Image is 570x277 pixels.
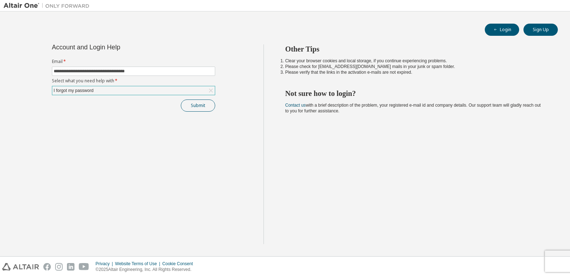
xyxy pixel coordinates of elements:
[181,99,215,112] button: Submit
[55,263,63,271] img: instagram.svg
[52,78,215,84] label: Select what you need help with
[43,263,51,271] img: facebook.svg
[52,44,183,50] div: Account and Login Help
[285,89,545,98] h2: Not sure how to login?
[285,44,545,54] h2: Other Tips
[285,103,541,113] span: with a brief description of the problem, your registered e-mail id and company details. Our suppo...
[52,59,215,64] label: Email
[67,263,74,271] img: linkedin.svg
[285,58,545,64] li: Clear your browser cookies and local storage, if you continue experiencing problems.
[285,64,545,69] li: Please check for [EMAIL_ADDRESS][DOMAIN_NAME] mails in your junk or spam folder.
[285,69,545,75] li: Please verify that the links in the activation e-mails are not expired.
[52,86,215,95] div: I forgot my password
[2,263,39,271] img: altair_logo.svg
[285,103,306,108] a: Contact us
[96,267,197,273] p: © 2025 Altair Engineering, Inc. All Rights Reserved.
[162,261,197,267] div: Cookie Consent
[523,24,558,36] button: Sign Up
[485,24,519,36] button: Login
[79,263,89,271] img: youtube.svg
[96,261,115,267] div: Privacy
[115,261,162,267] div: Website Terms of Use
[4,2,93,9] img: Altair One
[53,87,95,94] div: I forgot my password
